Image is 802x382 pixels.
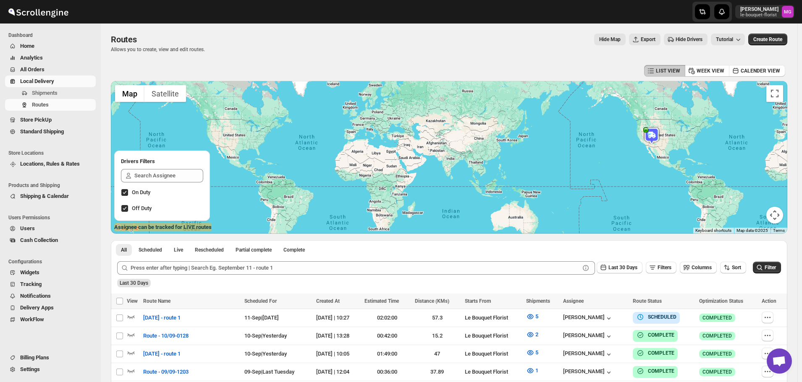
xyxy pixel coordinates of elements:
button: [DATE] - route 1 [138,347,186,361]
button: Last 30 Days [597,262,642,273]
button: 1 [521,364,543,377]
span: View [127,298,138,304]
div: [PERSON_NAME] [563,314,613,322]
div: [DATE] | 12:04 [316,368,360,376]
div: [DATE] | 13:28 [316,332,360,340]
span: Local Delivery [20,78,54,84]
text: MG [784,9,792,15]
button: User menu [735,5,794,18]
button: 5 [521,346,543,359]
button: Map camera controls [766,207,783,223]
div: 15.2 [415,332,460,340]
span: Notifications [20,293,51,299]
button: [PERSON_NAME] [563,332,613,340]
span: All [121,247,127,253]
span: Sort [732,265,741,270]
span: Estimated Time [364,298,399,304]
span: Assignee [563,298,584,304]
span: Analytics [20,55,43,61]
span: Configurations [8,258,97,265]
span: Routes [32,101,49,108]
span: Route - 10/09-0128 [143,332,189,340]
span: Action [762,298,776,304]
a: Terms (opens in new tab) [773,228,785,233]
button: Export [629,34,660,45]
button: Create Route [748,34,787,45]
span: Melody Gluth [782,6,794,18]
div: Open chat [767,348,792,374]
b: SCHEDULED [648,314,676,320]
span: Shipments [526,298,550,304]
label: Assignee can be tracked for LIVE routes [114,223,212,231]
span: Standard Shipping [20,128,64,135]
button: Keyboard shortcuts [695,228,731,234]
span: Hide Map [599,36,621,43]
span: Partial complete [236,247,272,253]
button: Toggle fullscreen view [766,85,783,102]
span: 10-Sep | Yesterday [244,351,287,357]
span: 5 [535,349,538,356]
span: Columns [692,265,712,270]
span: Filter [765,265,776,270]
span: Routes [111,34,137,44]
span: Store Locations [8,150,97,156]
span: 10-Sep | Yesterday [244,333,287,339]
span: Shipping & Calendar [20,193,69,199]
button: Widgets [5,267,96,278]
b: COMPLETE [648,332,674,338]
div: [DATE] | 10:05 [316,350,360,358]
span: WorkFlow [20,316,44,322]
span: COMPLETED [702,351,732,357]
button: Shipments [5,87,96,99]
span: [DATE] - route 1 [143,314,181,322]
span: All Orders [20,66,45,73]
span: Create Route [753,36,782,43]
span: Complete [283,247,305,253]
span: Live [174,247,183,253]
span: Store PickUp [20,117,52,123]
div: 00:36:00 [364,368,409,376]
button: COMPLETE [636,349,674,357]
span: Filters [658,265,671,270]
span: Route Name [143,298,170,304]
button: Users [5,223,96,234]
span: Optimization Status [699,298,743,304]
button: WorkFlow [5,314,96,325]
div: [PERSON_NAME] [563,368,613,377]
button: 2 [521,328,543,341]
span: Scheduled For [244,298,277,304]
button: [DATE] - route 1 [138,311,186,325]
span: WEEK VIEW [697,68,724,74]
span: Last 30 Days [120,280,148,286]
span: [DATE] - route 1 [143,350,181,358]
button: Show satellite imagery [144,85,186,102]
span: Last 30 Days [608,265,637,270]
div: 00:42:00 [364,332,409,340]
span: Distance (KMs) [415,298,449,304]
button: COMPLETE [636,331,674,339]
button: CALENDER VIEW [729,65,785,77]
button: Billing Plans [5,352,96,364]
span: COMPLETED [702,333,732,339]
p: le-bouquet-florist [740,13,778,18]
div: 47 [415,350,460,358]
button: Analytics [5,52,96,64]
p: Allows you to create, view and edit routes. [111,46,205,53]
span: Route Status [633,298,662,304]
span: Created At [316,298,340,304]
button: LIST VIEW [644,65,685,77]
button: SCHEDULED [636,313,676,321]
div: Le Bouquet Florist [465,332,521,340]
div: 02:02:00 [364,314,409,322]
button: COMPLETE [636,367,674,375]
span: Widgets [20,269,39,275]
button: Show street map [115,85,144,102]
div: 37.89 [415,368,460,376]
button: Cash Collection [5,234,96,246]
span: Map data ©2025 [736,228,768,233]
span: Tutorial [716,36,733,42]
button: Sort [720,262,746,273]
button: All routes [116,244,132,256]
span: Settings [20,366,40,372]
p: [PERSON_NAME] [740,6,778,13]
